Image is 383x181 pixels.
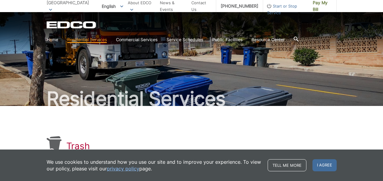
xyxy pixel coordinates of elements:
a: Resource Center [252,36,285,43]
a: EDCD logo. Return to the homepage. [47,21,97,28]
a: privacy policy [107,165,139,172]
h1: Trash [66,140,90,151]
a: Public Facilities [212,36,243,43]
h2: Residential Services [47,89,337,108]
a: Residential Services [67,36,107,43]
a: Tell me more [268,159,306,171]
span: I agree [312,159,337,171]
a: Home [47,36,58,43]
span: English [97,1,128,11]
p: We use cookies to understand how you use our site and to improve your experience. To view our pol... [47,159,262,172]
a: Commercial Services [116,36,157,43]
a: Service Schedules [167,36,203,43]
